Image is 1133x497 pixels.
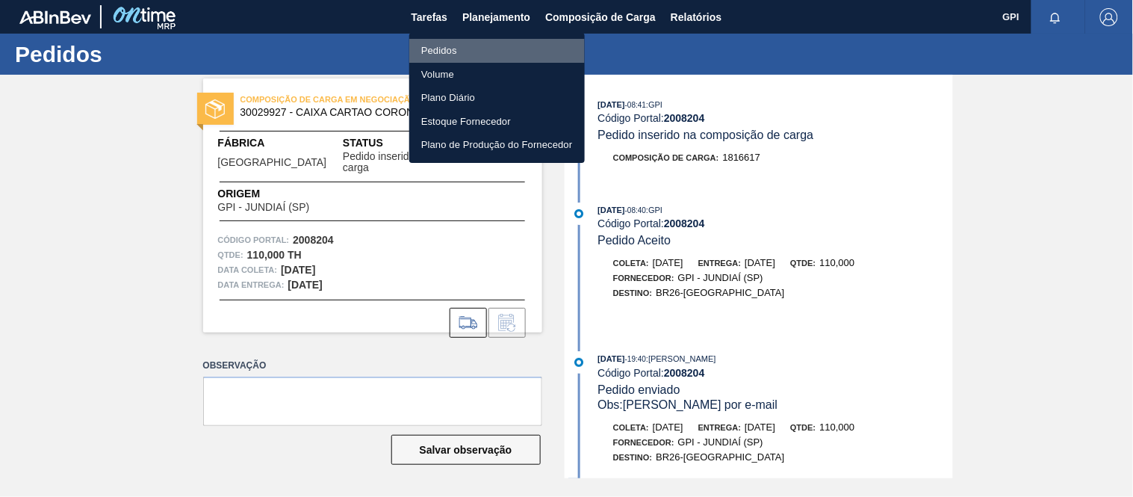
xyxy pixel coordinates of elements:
a: Plano Diário [409,86,585,110]
a: Volume [409,63,585,87]
a: Plano de Produção do Fornecedor [409,133,585,157]
a: Pedidos [409,39,585,63]
a: Estoque Fornecedor [409,110,585,134]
